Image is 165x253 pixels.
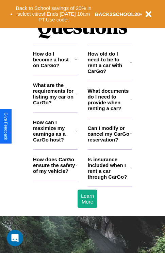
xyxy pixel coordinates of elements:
h3: How can I maximize my earnings as a CarGo host? [33,119,76,143]
h3: What documents do I need to provide when renting a car? [88,88,131,111]
b: BACK2SCHOOL20 [95,11,140,17]
button: Back to School savings of 20% in select cities! Ends [DATE] 10am PT.Use code: [13,3,95,25]
h3: Can I modify or cancel my CarGo reservation? [88,125,130,143]
div: Open Intercom Messenger [7,230,23,246]
h3: How does CarGo ensure the safety of my vehicle? [33,157,76,174]
h3: How old do I need to be to rent a car with CarGo? [88,51,130,74]
div: Give Feedback [3,113,8,140]
h3: How do I become a host on CarGo? [33,51,75,68]
h3: What are the requirements for listing my car on CarGo? [33,82,76,105]
h3: Is insurance included when I rent a car through CarGo? [88,157,130,180]
button: Learn More [78,190,97,208]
